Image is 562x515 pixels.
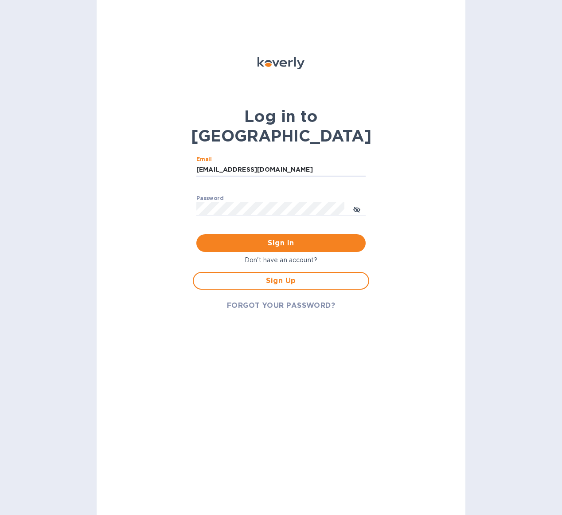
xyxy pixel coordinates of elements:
[196,157,212,162] label: Email
[196,234,366,252] button: Sign in
[196,196,223,201] label: Password
[203,238,359,248] span: Sign in
[348,200,366,218] button: toggle password visibility
[258,57,304,69] img: Koverly
[193,256,369,265] p: Don't have an account?
[193,272,369,290] button: Sign Up
[191,106,371,145] b: Log in to [GEOGRAPHIC_DATA]
[220,297,343,315] button: FORGOT YOUR PASSWORD?
[201,275,361,286] span: Sign Up
[227,300,336,311] span: FORGOT YOUR PASSWORD?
